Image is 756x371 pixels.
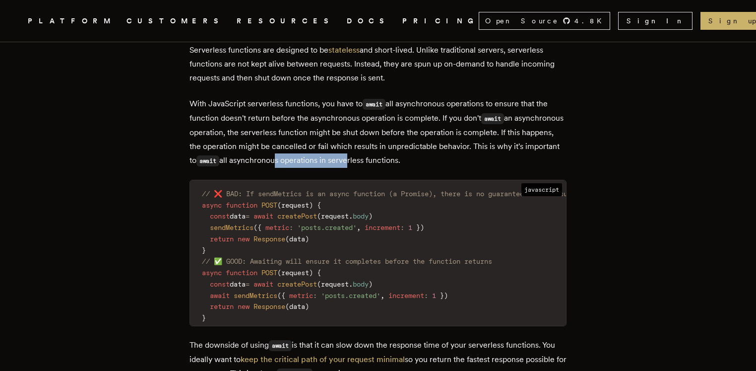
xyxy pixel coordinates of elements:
button: RESOURCES [237,15,335,27]
span: request [321,212,349,220]
span: data [289,235,305,243]
span: sendMetrics [234,292,277,299]
span: body [353,212,369,220]
span: } [202,246,206,254]
span: const [210,280,230,288]
span: ( [277,201,281,209]
p: Serverless functions are designed to be and short-lived. Unlike traditional servers, serverless f... [189,43,567,85]
span: POST [261,269,277,277]
a: keep the critical path of your request minimal [241,355,405,364]
span: async [202,201,222,209]
code: await [363,99,385,110]
span: async [202,269,222,277]
span: increment [388,292,424,299]
span: { [317,201,321,209]
span: : [424,292,428,299]
span: ) [444,292,448,299]
span: new [238,302,250,310]
span: 1 [408,223,412,231]
span: ) [305,235,309,243]
span: Response [253,302,285,310]
span: function [226,201,257,209]
code: await [269,340,292,351]
span: createPost [277,280,317,288]
span: // ✅ GOOD: Awaiting will ensure it completes before the function returns [202,257,492,265]
span: increment [365,223,400,231]
p: With JavaScript serverless functions, you have to all asynchronous operations to ensure that the ... [189,97,567,168]
span: request [281,269,309,277]
span: return [210,235,234,243]
span: new [238,235,250,243]
span: createPost [277,212,317,220]
span: : [289,223,293,231]
span: { [317,269,321,277]
span: await [253,212,273,220]
span: request [281,201,309,209]
code: await [481,113,504,124]
span: ( [285,302,289,310]
span: ( [285,235,289,243]
span: : [400,223,404,231]
span: await [253,280,273,288]
span: = [246,280,250,288]
span: request [321,280,349,288]
span: 4.8 K [574,16,608,26]
span: ( [253,223,257,231]
span: POST [261,201,277,209]
a: Sign In [618,12,693,30]
span: metric [265,223,289,231]
span: Response [253,235,285,243]
span: . [349,280,353,288]
span: ) [369,280,373,288]
span: : [313,292,317,299]
span: ( [317,280,321,288]
span: javascript [521,183,562,196]
span: ) [309,201,313,209]
span: data [230,212,246,220]
span: { [257,223,261,231]
span: ( [317,212,321,220]
button: PLATFORM [28,15,115,27]
a: CUSTOMERS [126,15,225,27]
span: data [289,302,305,310]
span: await [210,292,230,299]
span: . [349,212,353,220]
span: // ❌ BAD: If sendMetrics is an async function (a Promise), there is no guarantee it will succeed [202,190,587,198]
a: stateless [328,45,360,55]
span: ( [277,292,281,299]
span: 1 [432,292,436,299]
span: function [226,269,257,277]
span: const [210,212,230,220]
span: ) [305,302,309,310]
span: ) [309,269,313,277]
span: } [202,314,206,322]
a: DOCS [347,15,390,27]
span: } [416,223,420,231]
span: ) [369,212,373,220]
span: 'posts.created' [297,223,357,231]
span: , [380,292,384,299]
span: body [353,280,369,288]
span: ( [277,269,281,277]
span: data [230,280,246,288]
span: return [210,302,234,310]
a: PRICING [402,15,479,27]
span: metric [289,292,313,299]
span: 'posts.created' [321,292,380,299]
span: = [246,212,250,220]
span: } [440,292,444,299]
span: { [281,292,285,299]
span: , [357,223,361,231]
span: Open Source [485,16,559,26]
code: await [196,155,219,166]
span: ) [420,223,424,231]
span: sendMetrics [210,223,253,231]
